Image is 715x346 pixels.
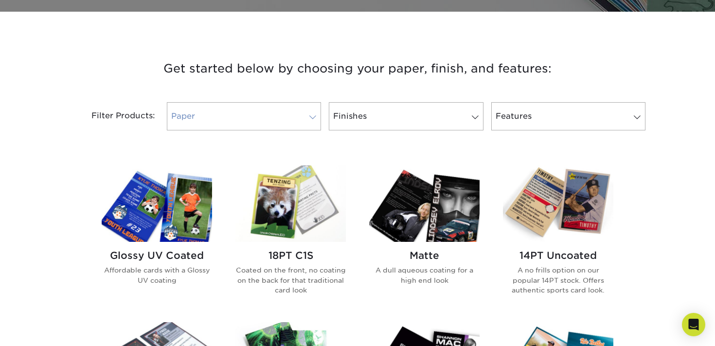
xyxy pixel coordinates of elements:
a: Finishes [329,102,483,130]
div: Open Intercom Messenger [682,313,705,336]
img: Matte Trading Cards [369,165,480,242]
a: Matte Trading Cards Matte A dull aqueous coating for a high end look [369,165,480,310]
a: Paper [167,102,321,130]
img: 14PT Uncoated Trading Cards [503,165,613,242]
p: Coated on the front, no coating on the back for that traditional card look [235,265,346,295]
a: Glossy UV Coated Trading Cards Glossy UV Coated Affordable cards with a Glossy UV coating [102,165,212,310]
h2: 14PT Uncoated [503,250,613,261]
img: Glossy UV Coated Trading Cards [102,165,212,242]
div: Filter Products: [66,102,163,130]
iframe: Google Customer Reviews [2,316,83,343]
h2: Glossy UV Coated [102,250,212,261]
a: 18PT C1S Trading Cards 18PT C1S Coated on the front, no coating on the back for that traditional ... [235,165,346,310]
p: A no frills option on our popular 14PT stock. Offers authentic sports card look. [503,265,613,295]
h2: Matte [369,250,480,261]
h2: 18PT C1S [235,250,346,261]
h3: Get started below by choosing your paper, finish, and features: [73,47,642,91]
p: Affordable cards with a Glossy UV coating [102,265,212,285]
img: 18PT C1S Trading Cards [235,165,346,242]
a: Features [491,102,645,130]
p: A dull aqueous coating for a high end look [369,265,480,285]
a: 14PT Uncoated Trading Cards 14PT Uncoated A no frills option on our popular 14PT stock. Offers au... [503,165,613,310]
